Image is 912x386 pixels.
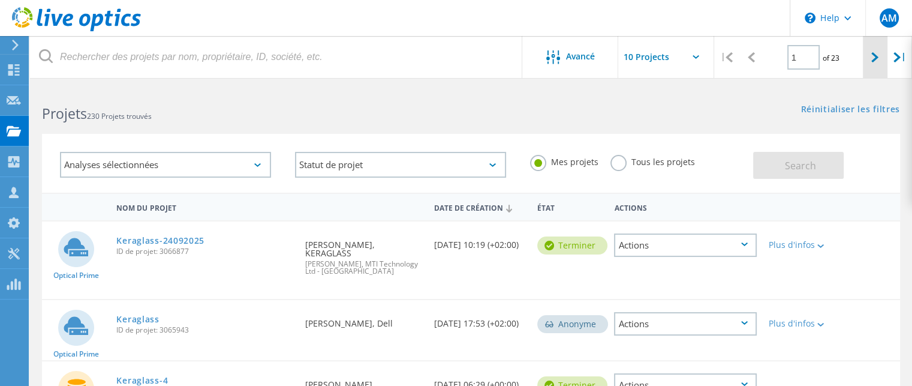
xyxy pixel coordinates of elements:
span: AM [881,13,896,23]
div: [PERSON_NAME], Dell [299,300,428,340]
span: Optical Prime [53,351,99,358]
span: of 23 [823,53,839,63]
div: Terminer [537,237,607,255]
div: État [531,196,609,218]
span: 230 Projets trouvés [87,111,152,121]
span: ID de projet: 3065943 [116,327,293,334]
span: Avancé [566,52,595,61]
div: Nom du projet [110,196,299,218]
span: [PERSON_NAME], MTI Technology Ltd - [GEOGRAPHIC_DATA] [305,261,422,275]
a: Réinitialiser les filtres [800,105,900,115]
input: Rechercher des projets par nom, propriétaire, ID, société, etc. [30,36,523,78]
button: Search [753,152,844,179]
label: Mes projets [530,155,598,166]
div: | [714,36,739,79]
span: Search [785,159,816,172]
span: Optical Prime [53,272,99,279]
div: Plus d'infos [769,241,825,249]
a: Keraglass-4 [116,376,168,385]
a: Keraglass-24092025 [116,237,204,245]
div: [PERSON_NAME], KERAGLASS [299,222,428,287]
div: Statut de projet [295,152,506,178]
div: Date de création [428,196,531,219]
svg: \n [805,13,815,23]
a: Live Optics Dashboard [12,25,141,34]
b: Projets [42,104,87,123]
div: | [887,36,912,79]
div: Analyses sélectionnées [60,152,271,178]
label: Tous les projets [610,155,695,166]
div: Actions [608,196,763,218]
div: [DATE] 17:53 (+02:00) [428,300,531,340]
div: Anonyme [537,315,608,333]
div: Actions [614,312,757,336]
div: [DATE] 10:19 (+02:00) [428,222,531,261]
span: ID de projet: 3066877 [116,248,293,255]
div: Actions [614,234,757,257]
a: Keraglass [116,315,159,324]
div: Plus d'infos [769,319,825,328]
